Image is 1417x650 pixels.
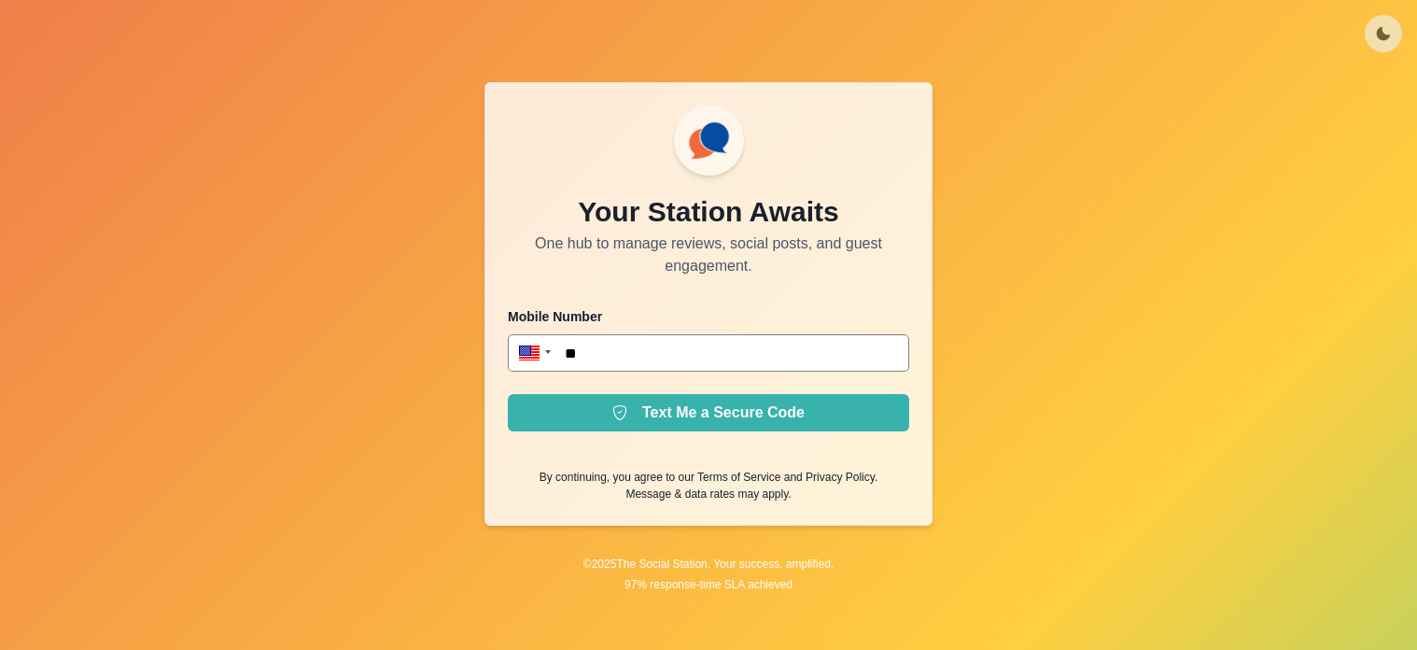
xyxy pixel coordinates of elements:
[508,394,909,431] button: Text Me a Secure Code
[806,471,875,484] a: Privacy Policy
[508,334,556,372] div: United States: + 1
[540,469,877,486] p: By continuing, you agree to our and .
[1365,15,1402,52] button: Toggle Mode
[578,191,838,233] p: Your Station Awaits
[508,233,909,277] p: One hub to manage reviews, social posts, and guest engagement.
[625,486,791,502] p: Message & data rates may apply.
[508,307,909,327] p: Mobile Number
[681,113,737,168] img: ssLogoSVG.f144a2481ffb055bcdd00c89108cbcb7.svg
[697,471,780,484] a: Terms of Service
